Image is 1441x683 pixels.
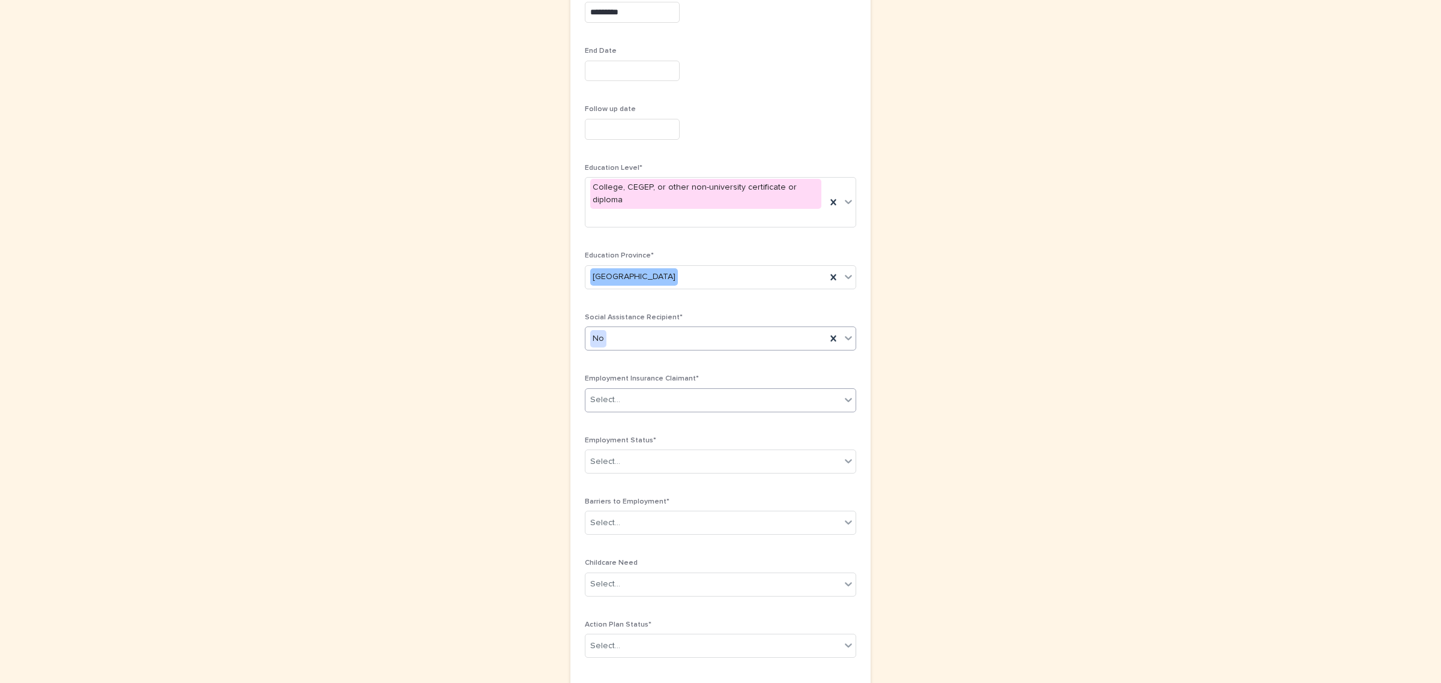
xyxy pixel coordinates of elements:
span: Employment Status* [585,437,656,444]
div: Select... [590,394,620,406]
div: No [590,330,606,348]
div: Select... [590,456,620,468]
div: College, CEGEP, or other non-university certificate or diploma [590,179,821,209]
div: Select... [590,578,620,591]
span: Childcare Need [585,559,638,567]
div: Select... [590,640,620,652]
span: End Date [585,47,617,55]
span: Action Plan Status* [585,621,651,628]
div: [GEOGRAPHIC_DATA] [590,268,678,286]
span: Barriers to Employment* [585,498,669,505]
div: Select... [590,517,620,529]
span: Follow up date [585,106,636,113]
span: Employment Insurance Claimant* [585,375,699,382]
span: Education Level* [585,164,642,172]
span: Social Assistance Recipient* [585,314,683,321]
span: Education Province* [585,252,654,259]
